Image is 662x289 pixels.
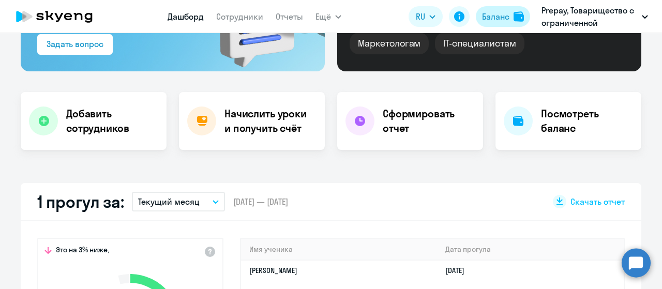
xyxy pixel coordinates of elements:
[445,266,473,275] a: [DATE]
[241,239,437,260] th: Имя ученика
[514,11,524,22] img: balance
[37,191,124,212] h2: 1 прогул за:
[132,192,225,211] button: Текущий месяц
[383,107,475,135] h4: Сформировать отчет
[541,107,633,135] h4: Посмотреть баланс
[536,4,653,29] button: Prepay, Товарищество с ограниченной ответственностью «ITX (Айтикс)» (ТОО «ITX (Айтикс)»)
[47,38,103,50] div: Задать вопрос
[416,10,425,23] span: RU
[56,245,109,257] span: Это на 3% ниже,
[476,6,530,27] button: Балансbalance
[315,10,331,23] span: Ещё
[138,195,200,208] p: Текущий месяц
[570,196,625,207] span: Скачать отчет
[482,10,509,23] div: Баланс
[315,6,341,27] button: Ещё
[224,107,314,135] h4: Начислить уроки и получить счёт
[168,11,204,22] a: Дашборд
[437,239,624,260] th: Дата прогула
[37,34,113,55] button: Задать вопрос
[350,33,429,54] div: Маркетологам
[435,33,524,54] div: IT-специалистам
[409,6,443,27] button: RU
[66,107,158,135] h4: Добавить сотрудников
[276,11,303,22] a: Отчеты
[249,266,297,275] a: [PERSON_NAME]
[216,11,263,22] a: Сотрудники
[541,4,638,29] p: Prepay, Товарищество с ограниченной ответственностью «ITX (Айтикс)» (ТОО «ITX (Айтикс)»)
[233,196,288,207] span: [DATE] — [DATE]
